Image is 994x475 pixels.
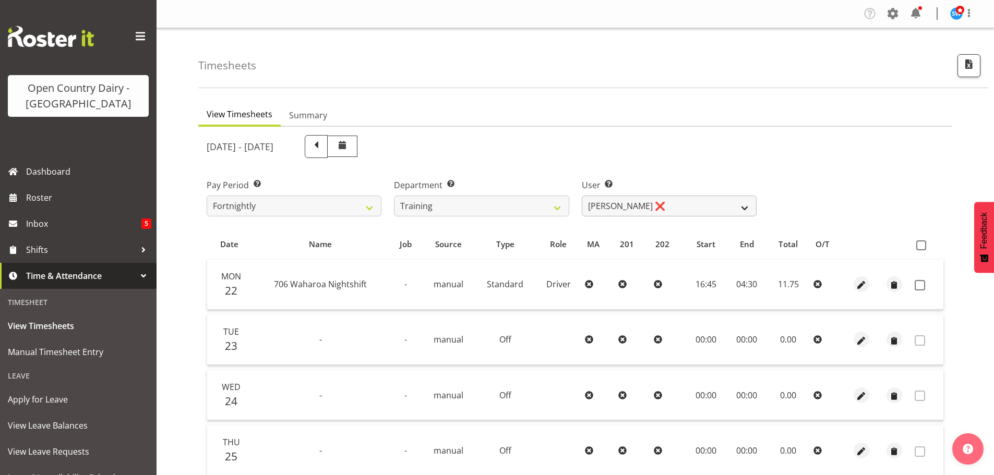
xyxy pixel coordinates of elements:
span: 22 [225,283,237,298]
div: Leave [3,365,154,386]
span: 23 [225,338,237,353]
img: Rosterit website logo [8,26,94,47]
td: 11.75 [767,260,810,310]
a: View Timesheets [3,313,154,339]
span: 24 [225,394,237,408]
img: steve-webb7510.jpg [950,7,963,20]
td: 00:00 [685,370,727,420]
span: 201 [620,238,634,250]
span: - [319,389,322,401]
span: Shifts [26,242,136,258]
span: View Leave Balances [8,418,149,433]
td: 0.00 [767,315,810,365]
td: Standard [475,260,536,310]
span: manual [434,278,463,290]
span: MA [587,238,600,250]
span: Source [435,238,462,250]
h4: Timesheets [198,59,256,71]
a: Manual Timesheet Entry [3,339,154,365]
label: Department [394,179,569,191]
a: Apply for Leave [3,386,154,412]
td: Off [475,370,536,420]
label: User [582,179,757,191]
span: - [404,389,407,401]
span: Time & Attendance [26,268,136,284]
span: Total [779,238,798,250]
span: View Timesheets [207,108,272,120]
span: manual [434,445,463,456]
span: - [404,278,407,290]
span: Apply for Leave [8,392,149,407]
span: Role [550,238,567,250]
span: 706 Waharoa Nightshift [274,278,367,290]
span: Job [400,238,412,250]
label: Pay Period [207,179,381,191]
span: Start [697,238,715,250]
span: manual [434,334,463,345]
span: Driver [546,278,571,290]
span: End [740,238,754,250]
span: Wed [222,381,241,393]
button: Feedback - Show survey [974,202,994,273]
td: 00:00 [727,370,767,420]
td: 16:45 [685,260,727,310]
div: Open Country Dairy - [GEOGRAPHIC_DATA] [18,80,138,112]
span: Tue [223,326,239,337]
span: - [404,334,407,345]
td: 04:30 [727,260,767,310]
span: Summary [289,109,327,121]
span: Thu [223,436,240,448]
span: - [319,334,322,345]
td: 00:00 [727,315,767,365]
span: O/T [816,238,830,250]
span: 5 [141,218,151,229]
span: manual [434,389,463,401]
h5: [DATE] - [DATE] [207,141,273,152]
span: Feedback [979,212,989,249]
td: 00:00 [685,315,727,365]
div: Timesheet [3,291,154,313]
img: help-xxl-2.png [963,444,973,454]
span: 25 [225,449,237,464]
span: 202 [655,238,669,250]
td: Off [475,315,536,365]
span: Date [220,238,238,250]
td: 0.00 [767,370,810,420]
span: Roster [26,190,151,205]
span: Name [309,238,332,250]
span: Dashboard [26,164,151,179]
span: Inbox [26,216,141,232]
a: View Leave Balances [3,412,154,439]
span: - [404,445,407,456]
span: Manual Timesheet Entry [8,344,149,360]
span: View Leave Requests [8,444,149,459]
span: Mon [221,271,241,282]
a: View Leave Requests [3,439,154,465]
button: Export CSV [957,54,980,77]
span: View Timesheets [8,318,149,334]
span: Type [496,238,514,250]
span: - [319,445,322,456]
